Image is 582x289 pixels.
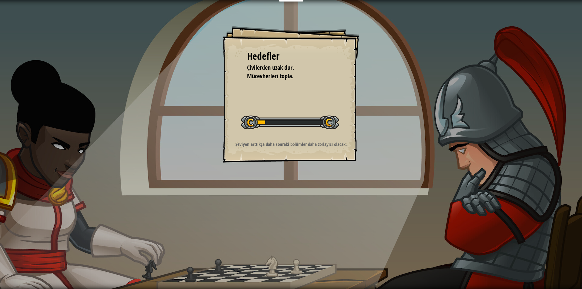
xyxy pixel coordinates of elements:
span: Mücevherleri topla. [247,72,293,80]
div: Hedefler [247,49,335,63]
p: Seviyen arttıkça daha sonraki bölümler daha zorlayıcı olacak. [230,141,352,147]
li: Mücevherleri topla. [239,72,333,81]
li: Çivilerden uzak dur. [239,63,333,72]
span: Çivilerden uzak dur. [247,63,294,72]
